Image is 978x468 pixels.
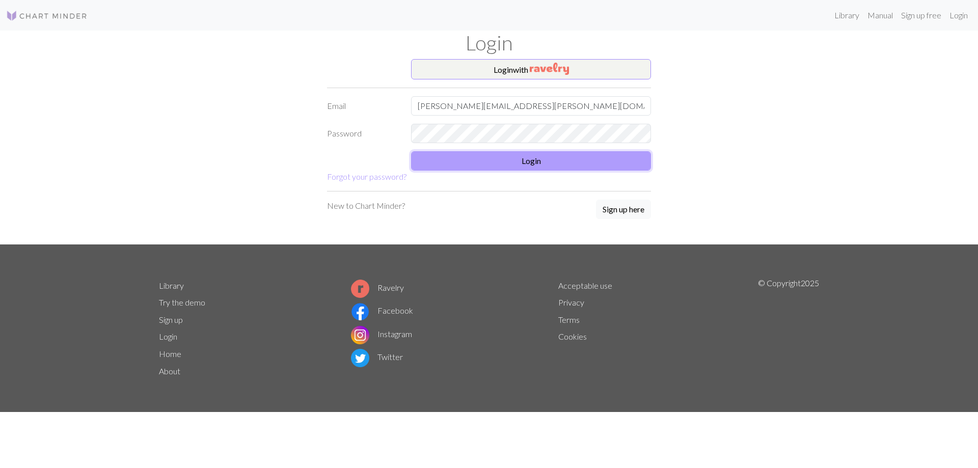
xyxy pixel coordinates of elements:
[351,302,369,321] img: Facebook logo
[327,200,405,212] p: New to Chart Minder?
[558,297,584,307] a: Privacy
[558,281,612,290] a: Acceptable use
[758,277,819,380] p: © Copyright 2025
[596,200,651,220] a: Sign up here
[159,281,184,290] a: Library
[153,31,825,55] h1: Login
[351,306,413,315] a: Facebook
[327,172,406,181] a: Forgot your password?
[6,10,88,22] img: Logo
[596,200,651,219] button: Sign up here
[351,326,369,344] img: Instagram logo
[558,315,580,324] a: Terms
[530,63,569,75] img: Ravelry
[159,366,180,376] a: About
[159,349,181,359] a: Home
[411,151,651,171] button: Login
[321,96,405,116] label: Email
[351,349,369,367] img: Twitter logo
[159,315,183,324] a: Sign up
[351,352,403,362] a: Twitter
[558,332,587,341] a: Cookies
[351,280,369,298] img: Ravelry logo
[159,297,205,307] a: Try the demo
[945,5,972,25] a: Login
[897,5,945,25] a: Sign up free
[863,5,897,25] a: Manual
[351,283,404,292] a: Ravelry
[159,332,177,341] a: Login
[830,5,863,25] a: Library
[321,124,405,143] label: Password
[351,329,412,339] a: Instagram
[411,59,651,79] button: Loginwith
